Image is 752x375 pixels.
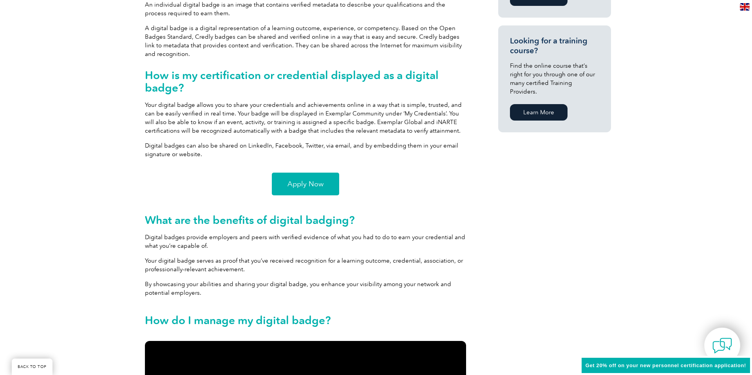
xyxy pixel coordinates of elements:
[145,69,466,94] h2: How is my certification or credential displayed as a digital badge?
[145,280,466,297] p: By showcasing your abilities and sharing your digital badge, you enhance your visibility among yo...
[510,61,599,96] p: Find the online course that’s right for you through one of our many certified Training Providers.
[510,104,568,121] a: Learn More
[586,362,746,368] span: Get 20% off on your new personnel certification application!
[145,0,466,18] p: An individual digital badge is an image that contains verified metadata to describe your qualific...
[145,141,466,159] p: Digital badges can also be shared on LinkedIn, Facebook, Twitter, via email, and by embedding the...
[145,101,466,135] p: Your digital badge allows you to share your credentials and achievements online in a way that is ...
[287,180,324,187] span: Apply Now
[145,314,466,326] h2: How do I manage my digital badge?
[272,173,339,195] a: Apply Now
[12,359,52,375] a: BACK TO TOP
[510,36,599,56] h3: Looking for a training course?
[740,3,750,11] img: en
[145,24,466,58] p: A digital badge is a digital representation of a learning outcome, experience, or competency. Bas...
[145,256,466,274] p: Your digital badge serves as proof that you’ve received recognition for a learning outcome, crede...
[145,233,466,250] p: Digital badges provide employers and peers with verified evidence of what you had to do to earn y...
[145,214,466,226] h2: What are the benefits of digital badging?
[712,336,732,355] img: contact-chat.png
